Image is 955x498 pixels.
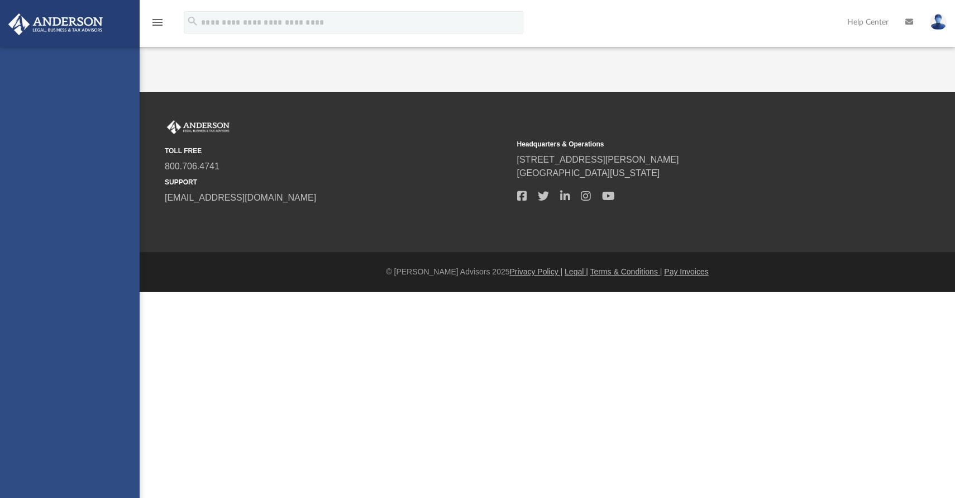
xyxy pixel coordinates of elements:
[517,139,862,149] small: Headquarters & Operations
[165,193,316,202] a: [EMAIL_ADDRESS][DOMAIN_NAME]
[140,266,955,278] div: © [PERSON_NAME] Advisors 2025
[664,267,708,276] a: Pay Invoices
[517,168,660,178] a: [GEOGRAPHIC_DATA][US_STATE]
[930,14,947,30] img: User Pic
[517,155,679,164] a: [STREET_ADDRESS][PERSON_NAME]
[590,267,662,276] a: Terms & Conditions |
[151,16,164,29] i: menu
[151,21,164,29] a: menu
[165,162,219,171] a: 800.706.4741
[5,13,106,35] img: Anderson Advisors Platinum Portal
[165,146,509,156] small: TOLL FREE
[187,15,199,27] i: search
[165,177,509,187] small: SUPPORT
[565,267,588,276] a: Legal |
[165,120,232,135] img: Anderson Advisors Platinum Portal
[510,267,563,276] a: Privacy Policy |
